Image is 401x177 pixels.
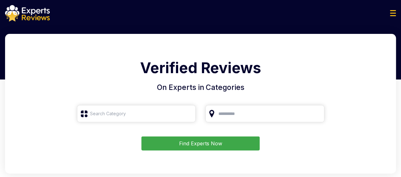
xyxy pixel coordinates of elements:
button: Find Experts Now [141,136,260,150]
h1: Verified Reviews [13,57,388,82]
input: Search Category [77,105,196,122]
h4: On Experts in Categories [13,82,388,93]
img: Menu Icon [390,10,396,16]
img: logo [5,5,50,22]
